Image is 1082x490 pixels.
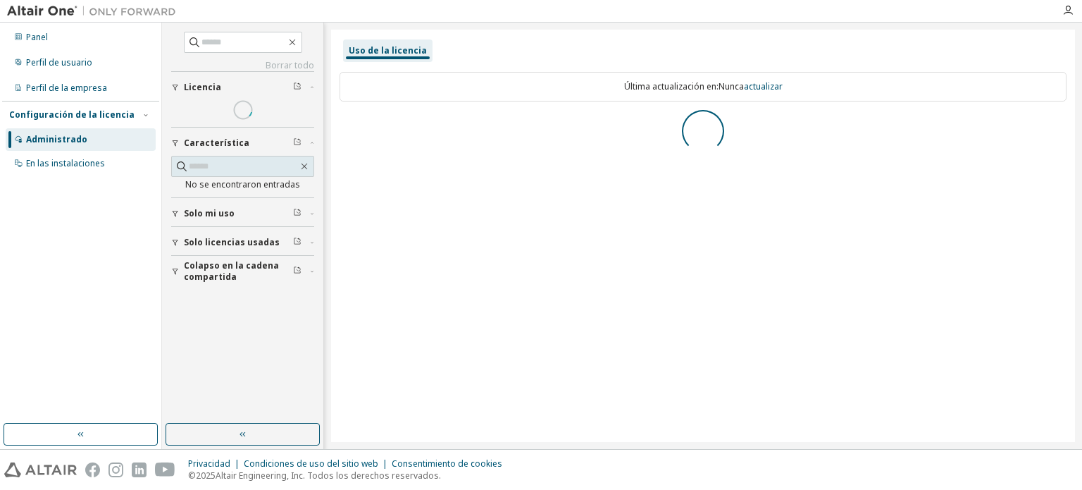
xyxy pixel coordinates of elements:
img: Altair Uno [7,4,183,18]
font: Colapso en la cadena compartida [184,259,279,283]
span: Limpiar filtro [293,237,301,248]
button: Característica [171,128,314,159]
button: Licencia [171,72,314,103]
font: Última actualización en: [624,80,719,92]
font: Licencia [184,81,221,93]
font: Perfil de usuario [26,56,92,68]
font: Consentimiento de cookies [392,458,502,470]
button: Colapso en la cadena compartida [171,256,314,287]
font: Nunca [719,80,744,92]
span: Limpiar filtro [293,82,301,93]
font: Característica [184,137,249,149]
font: Solo licencias usadas [184,236,280,248]
font: Configuración de la licencia [9,109,135,121]
font: Condiciones de uso del sitio web [244,458,378,470]
font: © [188,470,196,482]
font: Uso de la licencia [349,44,427,56]
img: facebook.svg [85,463,100,477]
font: Altair Engineering, Inc. Todos los derechos reservados. [216,470,441,482]
button: Solo mi uso [171,198,314,229]
img: youtube.svg [155,463,175,477]
img: instagram.svg [108,463,123,477]
font: No se encontraron entradas [185,178,300,190]
span: Limpiar filtro [293,266,301,277]
font: actualizar [744,80,783,92]
img: altair_logo.svg [4,463,77,477]
font: En las instalaciones [26,157,105,169]
button: Solo licencias usadas [171,227,314,258]
font: Borrar todo [266,59,314,71]
font: Administrado [26,133,87,145]
font: Solo mi uso [184,207,235,219]
font: Panel [26,31,48,43]
font: 2025 [196,470,216,482]
font: Perfil de la empresa [26,82,107,94]
img: linkedin.svg [132,463,147,477]
span: Limpiar filtro [293,137,301,149]
span: Limpiar filtro [293,208,301,219]
font: Privacidad [188,458,230,470]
